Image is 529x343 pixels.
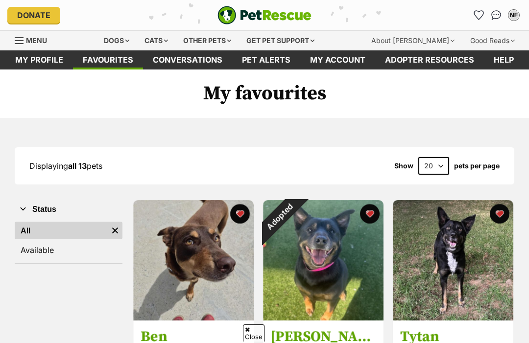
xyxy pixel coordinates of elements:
[463,31,522,50] div: Good Reads
[26,36,47,45] span: Menu
[375,50,484,69] a: Adopter resources
[300,50,375,69] a: My account
[5,50,73,69] a: My profile
[393,200,513,320] img: Tytan
[15,31,54,48] a: Menu
[108,222,122,239] a: Remove filter
[15,203,122,216] button: Status
[143,50,232,69] a: conversations
[243,324,264,342] span: Close
[488,7,504,23] a: Conversations
[506,7,522,23] button: My account
[471,7,486,23] a: Favourites
[240,31,321,50] div: Get pet support
[217,6,312,24] img: logo-e224e6f780fb5917bec1dbf3a21bbac754714ae5b6737aabdf751b685950b380.svg
[360,204,380,224] button: favourite
[217,6,312,24] a: PetRescue
[15,241,122,259] a: Available
[29,161,102,171] span: Displaying pets
[68,161,87,171] strong: all 13
[230,204,250,224] button: favourite
[176,31,238,50] div: Other pets
[364,31,461,50] div: About [PERSON_NAME]
[73,50,143,69] a: Favourites
[491,10,502,20] img: chat-41dd97257d64d25036548639549fe6c8038ab92f7586957e7f3b1b290dea8141.svg
[509,10,519,20] div: NF
[263,200,384,320] img: Rosie imp 2234
[97,31,136,50] div: Dogs
[250,187,309,246] div: Adopted
[232,50,300,69] a: Pet alerts
[394,162,413,170] span: Show
[133,200,254,320] img: Ben
[7,7,60,23] a: Donate
[454,162,500,170] label: pets per page
[263,313,384,322] a: Adopted
[15,222,108,239] a: All
[138,31,175,50] div: Cats
[471,7,522,23] ul: Account quick links
[15,220,122,263] div: Status
[490,204,509,224] button: favourite
[484,50,524,69] a: Help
